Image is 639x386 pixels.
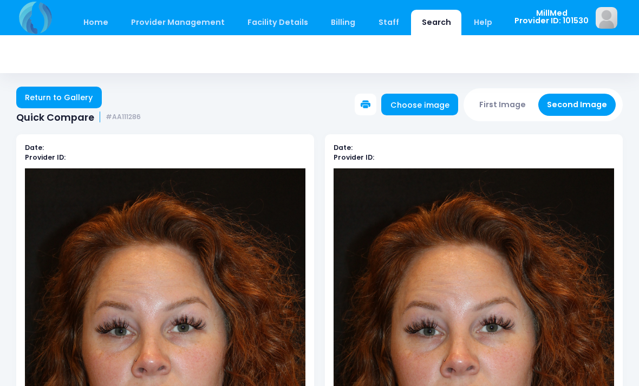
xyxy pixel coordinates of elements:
a: Billing [321,10,366,35]
a: Help [464,10,503,35]
small: #AA111286 [106,113,141,121]
a: Home [73,10,119,35]
a: Provider Management [120,10,235,35]
b: Date: [334,143,353,152]
img: image [596,7,617,29]
b: Date: [25,143,44,152]
a: Staff [368,10,409,35]
a: Choose image [381,94,458,115]
span: Quick Compare [16,112,94,123]
button: Second Image [538,94,616,116]
button: First Image [471,94,535,116]
a: Search [411,10,461,35]
b: Provider ID: [25,153,66,162]
a: Return to Gallery [16,87,102,108]
a: Facility Details [237,10,319,35]
b: Provider ID: [334,153,374,162]
span: MillMed Provider ID: 101530 [514,9,589,25]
